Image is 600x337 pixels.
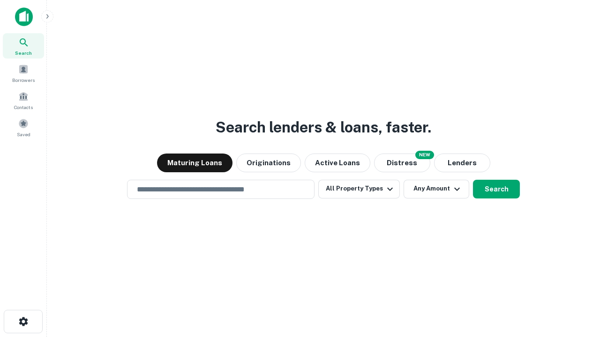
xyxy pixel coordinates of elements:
iframe: Chat Widget [553,262,600,307]
h3: Search lenders & loans, faster. [216,116,431,139]
a: Saved [3,115,44,140]
a: Borrowers [3,60,44,86]
a: Search [3,33,44,59]
button: Search distressed loans with lien and other non-mortgage details. [374,154,430,172]
button: Any Amount [404,180,469,198]
a: Contacts [3,88,44,113]
button: Search [473,180,520,198]
button: Originations [236,154,301,172]
button: All Property Types [318,180,400,198]
span: Contacts [14,103,33,111]
span: Saved [17,131,30,138]
span: Borrowers [12,76,35,84]
button: Maturing Loans [157,154,232,172]
img: capitalize-icon.png [15,7,33,26]
button: Lenders [434,154,490,172]
div: NEW [415,151,434,159]
span: Search [15,49,32,57]
button: Active Loans [305,154,370,172]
